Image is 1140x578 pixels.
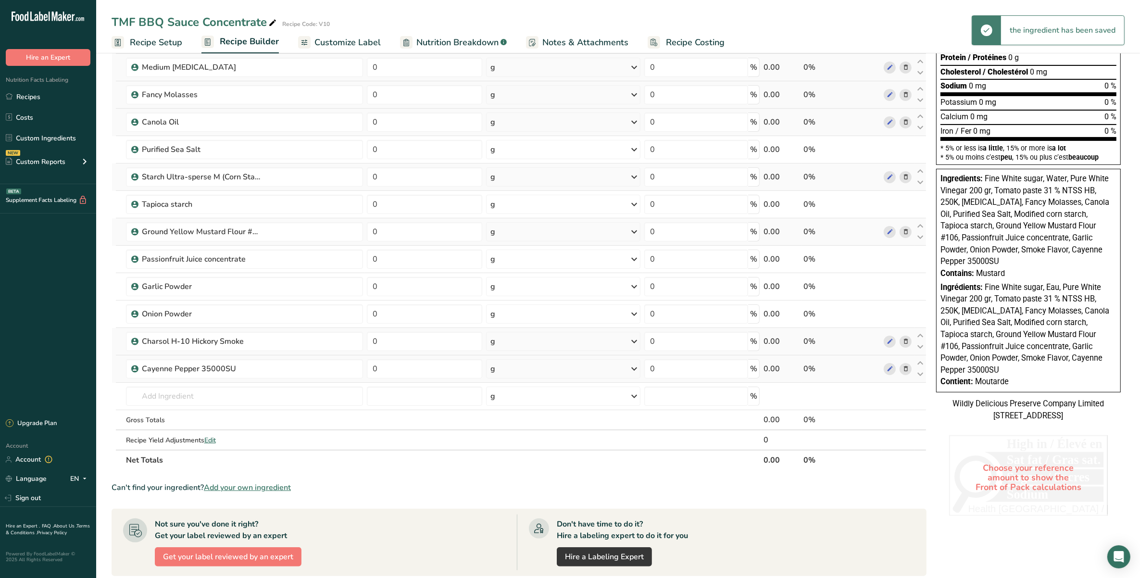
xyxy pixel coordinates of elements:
span: peu [1001,153,1012,161]
div: 0% [804,62,880,73]
a: Hire an Expert . [6,523,40,529]
div: g [490,171,495,183]
span: 0 % [1104,126,1116,136]
span: Recipe Costing [666,36,725,49]
div: 0% [804,308,880,320]
div: 0.00 [764,171,800,183]
a: Recipe Builder [201,31,279,54]
div: Starch Ultra-sperse M (Corn Starch) [142,171,262,183]
div: Custom Reports [6,157,65,167]
div: Choose your reference amount to show the Front of Pack calculations [949,435,1108,519]
div: Tapioca starch [142,199,262,210]
span: Moutarde [975,377,1009,386]
div: 0.00 [764,414,800,426]
div: 0.00 [764,281,800,292]
span: / Fer [955,126,971,136]
div: Don't have time to do it? Hire a labeling expert to do it for you [557,518,688,541]
div: g [490,336,495,347]
span: beaucoup [1068,153,1099,161]
div: Wildly Delicious Preserve Company Limited [STREET_ADDRESS] [936,398,1121,422]
th: Net Totals [124,450,762,470]
span: Protein [940,53,966,62]
span: 0 mg [970,112,988,121]
div: 0 [764,434,800,446]
span: Recipe Setup [130,36,182,49]
span: 0 mg [973,126,990,136]
div: 0% [804,199,880,210]
a: Language [6,470,47,487]
span: Customize Label [314,36,381,49]
div: g [490,116,495,128]
a: Privacy Policy [37,529,67,536]
a: Recipe Setup [112,32,182,53]
div: 0.00 [764,308,800,320]
div: 0.00 [764,89,800,101]
div: Gross Totals [126,415,363,425]
div: g [490,226,495,238]
input: Add Ingredient [126,387,363,406]
span: Get your label reviewed by an expert [163,551,293,563]
div: EN [70,473,90,485]
th: 0.00 [762,450,802,470]
span: Cholesterol [940,67,981,76]
div: 0.00 [764,226,800,238]
span: a lot [1052,144,1066,152]
div: Canola Oil [142,116,262,128]
a: Nutrition Breakdown [400,32,507,53]
div: 0% [804,171,880,183]
div: Garlic Powder [142,281,262,292]
div: Medium [MEDICAL_DATA] [142,62,262,73]
div: BETA [6,188,21,194]
a: Terms & Conditions . [6,523,90,536]
a: About Us . [53,523,76,529]
span: Mustard [976,269,1005,278]
span: 0 % [1104,112,1116,121]
span: Sodium [940,81,967,90]
span: 0 g [1008,53,1019,62]
div: Open Intercom Messenger [1107,545,1130,568]
span: 0 mg [969,81,986,90]
div: 0% [804,281,880,292]
div: Recipe Code: V10 [282,20,330,28]
div: 0% [804,89,880,101]
div: Recipe Yield Adjustments [126,435,363,445]
div: Fancy Molasses [142,89,262,101]
div: Onion Powder [142,308,262,320]
span: 0 mg [979,98,996,107]
span: Calcium [940,112,968,121]
div: g [490,308,495,320]
div: 0% [804,336,880,347]
div: g [490,199,495,210]
div: NEW [6,150,20,156]
div: 0.00 [764,253,800,265]
span: Ingrédients: [940,283,983,292]
div: Not sure you've done it right? Get your label reviewed by an expert [155,518,287,541]
span: 0 % [1104,81,1116,90]
span: Ingredients: [940,174,983,183]
div: 0% [804,253,880,265]
div: 0% [804,226,880,238]
div: g [490,62,495,73]
div: 0.00 [764,62,800,73]
span: Edit [204,436,216,445]
a: FAQ . [42,523,53,529]
span: Recipe Builder [220,35,279,48]
div: g [490,363,495,375]
div: 0% [804,363,880,375]
span: Potassium [940,98,977,107]
div: the ingredient has been saved [1001,16,1124,45]
a: Recipe Costing [648,32,725,53]
div: Ground Yellow Mustard Flour #106 [142,226,262,238]
a: Customize Label [298,32,381,53]
div: Purified Sea Salt [142,144,262,155]
div: g [490,281,495,292]
span: Notes & Attachments [542,36,628,49]
button: Get your label reviewed by an expert [155,547,301,566]
span: / Cholestérol [983,67,1028,76]
a: Hire a Labeling Expert [557,547,652,566]
div: g [490,253,495,265]
div: Cayenne Pepper 35000SU [142,363,262,375]
span: Add your own ingredient [204,482,291,493]
span: / Protéines [968,53,1006,62]
div: Upgrade Plan [6,419,57,428]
